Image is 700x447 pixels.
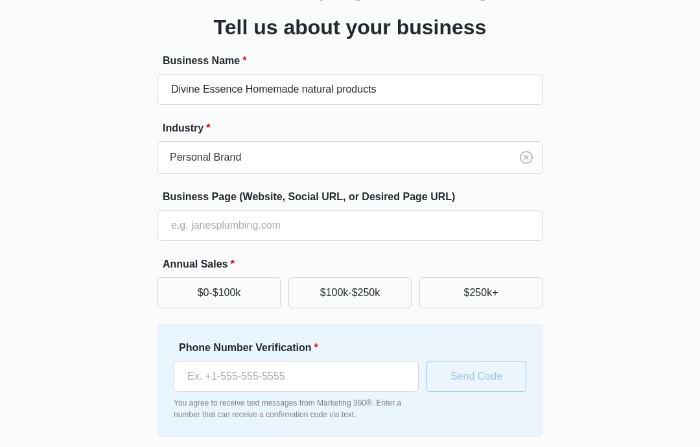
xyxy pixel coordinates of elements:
label: Annual Sales [163,257,548,272]
button: $100k-$250k [288,277,412,308]
input: e.g. janesplumbing.com [157,210,542,241]
label: Phone Number Verification [179,340,424,356]
button: Clear [516,147,537,168]
label: Industry [163,120,548,136]
input: Ex. +1-555-555-5555 [174,361,419,392]
label: Business Name [163,53,548,69]
input: e.g. Jane's Plumbing [157,74,542,105]
button: $250k+ [419,277,542,308]
label: Business Page (Website, Social URL, or Desired Page URL) [163,189,548,205]
p: You agree to receive text messages from Marketing 360®. Enter a number that can receive a confirm... [174,397,419,420]
button: $0-$100k [157,277,281,308]
h3: Tell us about your business [214,12,487,43]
